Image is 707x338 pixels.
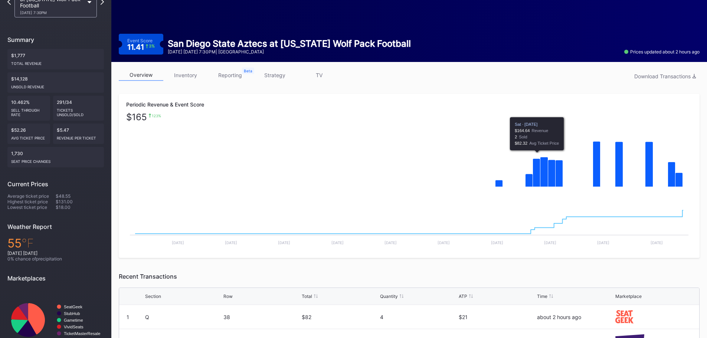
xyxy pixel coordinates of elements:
[64,318,83,322] text: Gametime
[127,314,129,320] div: 1
[11,156,100,164] div: seat price changes
[297,69,341,81] a: TV
[223,314,300,320] div: 38
[331,240,344,245] text: [DATE]
[384,240,397,245] text: [DATE]
[537,314,613,320] div: about 2 hours ago
[208,69,252,81] a: reporting
[302,293,312,299] div: Total
[11,133,46,140] div: Avg ticket price
[7,72,104,93] div: $14,128
[491,240,503,245] text: [DATE]
[624,49,700,55] div: Prices updated about 2 hours ago
[57,105,100,117] div: Tickets Unsold/Sold
[278,240,290,245] text: [DATE]
[615,293,642,299] div: Marketplace
[172,240,184,245] text: [DATE]
[20,10,84,15] div: [DATE] 7:30PM
[53,124,104,144] div: $5.47
[127,38,153,43] div: Event Score
[631,71,700,81] button: Download Transactions
[57,133,100,140] div: Revenue per ticket
[11,105,46,117] div: Sell Through Rate
[53,96,104,121] div: 291/34
[119,69,163,81] a: overview
[7,250,104,256] div: [DATE] [DATE]
[56,204,104,210] div: $18.00
[7,199,56,204] div: Highest ticket price
[126,101,692,108] div: Periodic Revenue & Event Score
[651,240,663,245] text: [DATE]
[11,58,100,66] div: Total Revenue
[11,82,100,89] div: Unsold Revenue
[7,223,104,230] div: Weather Report
[7,193,56,199] div: Average ticket price
[438,240,450,245] text: [DATE]
[225,240,237,245] text: [DATE]
[7,147,104,167] div: 1,730
[22,236,34,250] span: ℉
[145,293,161,299] div: Section
[597,240,609,245] text: [DATE]
[380,314,456,320] div: 4
[64,311,80,316] text: StubHub
[126,195,692,250] svg: Chart title
[615,310,634,323] img: seatGeek.svg
[149,44,155,48] div: 3 %
[252,69,297,81] a: strategy
[7,96,50,121] div: 10.462%
[126,121,692,195] svg: Chart title
[223,293,233,299] div: Row
[7,204,56,210] div: Lowest ticket price
[64,305,82,309] text: SeatGeek
[168,49,411,55] div: [DATE] [DATE] 7:30PM | [GEOGRAPHIC_DATA]
[56,199,104,204] div: $131.00
[64,331,100,336] text: TicketMasterResale
[56,193,104,199] div: $48.55
[380,293,398,299] div: Quantity
[302,314,378,320] div: $82
[7,180,104,188] div: Current Prices
[459,314,535,320] div: $21
[163,69,208,81] a: inventory
[7,256,104,262] div: 0 % chance of precipitation
[119,273,700,280] div: Recent Transactions
[152,114,161,118] div: 123 %
[168,38,411,49] div: San Diego State Aztecs at [US_STATE] Wolf Pack Football
[64,325,84,329] text: VividSeats
[145,314,222,320] div: Q
[127,43,155,51] div: 11.41
[7,124,50,144] div: $52.26
[537,293,547,299] div: Time
[126,114,147,121] div: $ 165
[7,49,104,69] div: $1,777
[544,240,556,245] text: [DATE]
[7,236,104,250] div: 55
[7,36,104,43] div: Summary
[459,293,467,299] div: ATP
[7,275,104,282] div: Marketplaces
[634,73,696,79] div: Download Transactions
